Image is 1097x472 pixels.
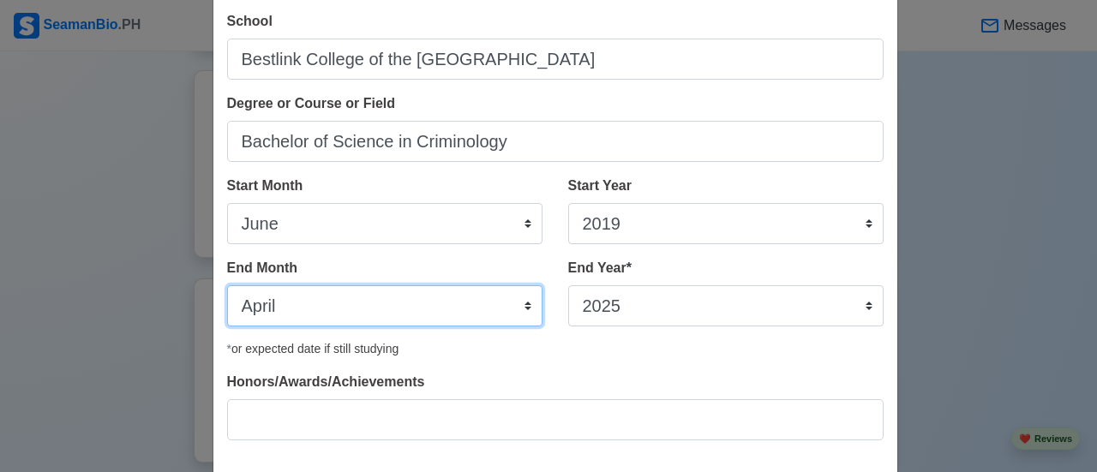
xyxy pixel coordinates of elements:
input: Ex: BS in Marine Transportation [227,121,884,162]
div: or expected date if still studying [227,340,884,358]
span: Degree or Course or Field [227,96,396,111]
label: Start Year [568,176,632,196]
span: Honors/Awards/Achievements [227,374,425,389]
label: End Month [227,258,298,278]
label: Start Month [227,176,303,196]
label: End Year [568,258,632,278]
input: Ex: PMI Colleges Bohol [227,39,884,80]
span: School [227,14,273,28]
